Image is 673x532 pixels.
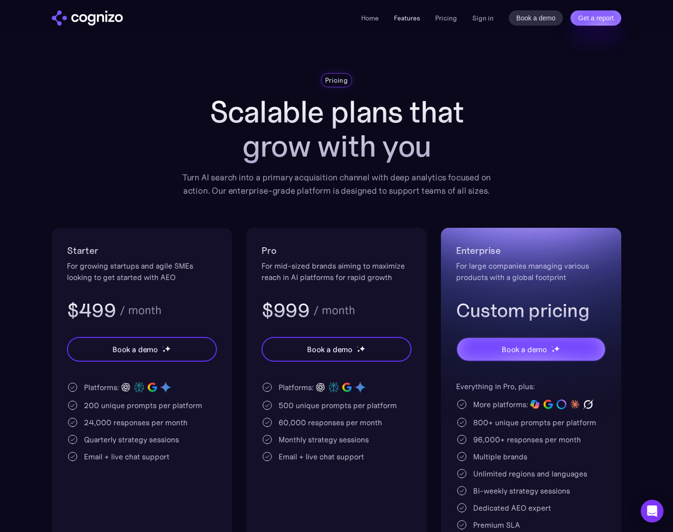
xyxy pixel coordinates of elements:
div: Email + live chat support [279,451,364,462]
div: 24,000 responses per month [84,417,187,428]
div: Turn AI search into a primary acquisition channel with deep analytics focused on action. Our ente... [175,171,498,197]
img: cognizo logo [52,10,123,26]
img: star [554,345,560,352]
div: Pricing [325,75,348,85]
a: Book a demo [509,10,563,26]
div: 500 unique prompts per platform [279,400,397,411]
div: Dedicated AEO expert [473,502,551,513]
div: Platforms: [279,382,314,393]
h2: Pro [262,243,411,258]
a: Get a report [570,10,621,26]
a: Book a demostarstarstar [67,337,217,362]
img: star [357,349,360,353]
div: Domain: [URL] [25,25,67,32]
div: More platforms: [473,399,528,410]
div: Email + live chat support [84,451,169,462]
div: 200 unique prompts per platform [84,400,202,411]
div: Open Intercom Messenger [641,500,664,523]
div: Book a demo [307,344,353,355]
div: / month [120,305,161,316]
a: Book a demostarstarstar [456,337,606,362]
a: Sign in [472,12,494,24]
h3: Custom pricing [456,298,606,323]
div: For mid-sized brands aiming to maximize reach in AI platforms for rapid growth [262,260,411,283]
div: / month [313,305,355,316]
img: star [357,346,358,347]
div: Book a demo [502,344,547,355]
div: Book a demo [112,344,158,355]
div: Unlimited regions and languages [473,468,587,479]
img: star [551,346,553,347]
h3: $499 [67,298,116,323]
img: star [162,349,166,353]
a: Home [361,14,379,22]
div: Platforms: [84,382,119,393]
a: Features [394,14,420,22]
img: star [162,346,164,347]
img: star [551,349,555,353]
h3: $999 [262,298,309,323]
div: 800+ unique prompts per platform [473,417,596,428]
div: Bi-weekly strategy sessions [473,485,570,496]
div: Domain Overview [36,56,85,62]
div: Everything in Pro, plus: [456,381,606,392]
img: star [165,345,171,352]
h2: Enterprise [456,243,606,258]
div: Multiple brands [473,451,527,462]
img: tab_domain_overview_orange.svg [26,55,33,63]
a: home [52,10,123,26]
img: tab_keywords_by_traffic_grey.svg [94,55,102,63]
div: Keywords by Traffic [105,56,160,62]
div: For large companies managing various products with a global footprint [456,260,606,283]
div: v 4.0.25 [27,15,47,23]
h2: Starter [67,243,217,258]
div: 96,000+ responses per month [473,434,581,445]
a: Book a demostarstarstar [262,337,411,362]
div: Monthly strategy sessions [279,434,369,445]
div: Quarterly strategy sessions [84,434,179,445]
div: Premium SLA [473,519,520,531]
a: Pricing [435,14,457,22]
div: For growing startups and agile SMEs looking to get started with AEO [67,260,217,283]
img: star [359,345,365,352]
h1: Scalable plans that grow with you [175,95,498,163]
div: 60,000 responses per month [279,417,382,428]
img: logo_orange.svg [15,15,23,23]
img: website_grey.svg [15,25,23,32]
